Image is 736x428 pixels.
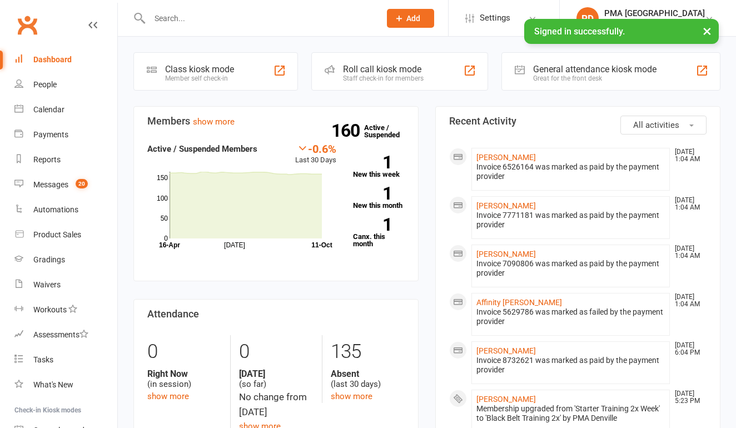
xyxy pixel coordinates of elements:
div: PMA [GEOGRAPHIC_DATA] [604,8,705,18]
a: Messages 20 [14,172,117,197]
div: Invoice 5629786 was marked as failed by the payment provider [476,307,665,326]
div: What's New [33,380,73,389]
div: Messages [33,180,68,189]
div: -0.6% [295,142,336,155]
h3: Recent Activity [449,116,707,127]
time: [DATE] 5:23 PM [669,390,706,405]
div: Premier Martial Arts [604,18,705,28]
div: (so far) [239,369,313,390]
a: show more [147,391,189,401]
div: Dashboard [33,55,72,64]
span: 20 [76,179,88,188]
a: [PERSON_NAME] [476,250,536,258]
div: Member self check-in [165,74,234,82]
a: Waivers [14,272,117,297]
strong: [DATE] [239,369,313,379]
a: [PERSON_NAME] [476,346,536,355]
div: (in session) [147,369,222,390]
div: Invoice 7090806 was marked as paid by the payment provider [476,259,665,278]
strong: 1 [353,216,392,233]
div: Gradings [33,255,65,264]
a: Automations [14,197,117,222]
a: Clubworx [13,11,41,39]
div: 135 [331,335,405,369]
time: [DATE] 1:04 AM [669,197,706,211]
div: Invoice 6526164 was marked as paid by the payment provider [476,162,665,181]
a: Calendar [14,97,117,122]
div: Membership upgraded from 'Starter Training 2x Week' to 'Black Belt Training 2x' by PMA Denville [476,404,665,423]
div: Class kiosk mode [165,64,234,74]
strong: Active / Suspended Members [147,144,257,154]
a: What's New [14,372,117,397]
div: Payments [33,130,68,139]
a: Product Sales [14,222,117,247]
a: 1New this month [353,187,405,209]
div: People [33,80,57,89]
a: Assessments [14,322,117,347]
strong: 160 [331,122,364,139]
div: 0 [147,335,222,369]
strong: Right Now [147,369,222,379]
a: show more [331,391,372,401]
a: [PERSON_NAME] [476,395,536,404]
div: PD [576,7,599,29]
a: Tasks [14,347,117,372]
span: Settings [480,6,510,31]
div: Automations [33,205,78,214]
div: General attendance kiosk mode [533,64,657,74]
span: Signed in successfully. [534,26,625,37]
a: Reports [14,147,117,172]
button: × [697,19,717,43]
a: People [14,72,117,97]
div: Reports [33,155,61,164]
a: show more [193,117,235,127]
input: Search... [146,11,372,26]
div: No change from [DATE] [239,390,313,420]
time: [DATE] 1:04 AM [669,148,706,163]
h3: Attendance [147,308,405,320]
strong: 1 [353,154,392,171]
button: Add [387,9,434,28]
a: 1Canx. this month [353,218,405,247]
a: 160Active / Suspended [364,116,413,147]
div: Product Sales [33,230,81,239]
time: [DATE] 6:04 PM [669,342,706,356]
a: Affinity [PERSON_NAME] [476,298,562,307]
div: Invoice 7771181 was marked as paid by the payment provider [476,211,665,230]
a: Gradings [14,247,117,272]
a: [PERSON_NAME] [476,153,536,162]
time: [DATE] 1:04 AM [669,293,706,308]
div: Staff check-in for members [343,74,424,82]
div: Assessments [33,330,88,339]
div: Tasks [33,355,53,364]
span: All activities [633,120,679,130]
strong: Absent [331,369,405,379]
a: Payments [14,122,117,147]
time: [DATE] 1:04 AM [669,245,706,260]
div: Workouts [33,305,67,314]
div: Calendar [33,105,64,114]
div: Great for the front desk [533,74,657,82]
div: Waivers [33,280,61,289]
div: 0 [239,335,313,369]
div: (last 30 days) [331,369,405,390]
a: Workouts [14,297,117,322]
a: [PERSON_NAME] [476,201,536,210]
span: Add [406,14,420,23]
a: 1New this week [353,156,405,178]
button: All activities [620,116,707,135]
a: Dashboard [14,47,117,72]
div: Last 30 Days [295,142,336,166]
strong: 1 [353,185,392,202]
h3: Members [147,116,405,127]
div: Roll call kiosk mode [343,64,424,74]
div: Invoice 8732621 was marked as paid by the payment provider [476,356,665,375]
